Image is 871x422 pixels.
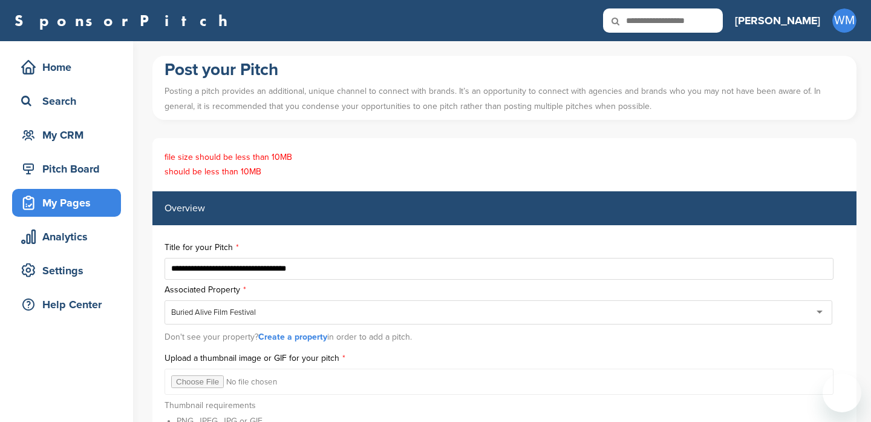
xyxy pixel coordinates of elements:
[12,291,121,318] a: Help Center
[165,150,844,165] div: file size should be less than 10MB
[18,260,121,282] div: Settings
[165,326,844,348] div: Don't see your property? in order to add a pitch.
[12,87,121,115] a: Search
[18,124,121,146] div: My CRM
[12,121,121,149] a: My CRM
[18,192,121,214] div: My Pages
[165,203,205,213] label: Overview
[832,8,856,33] span: WM
[165,243,844,252] label: Title for your Pitch
[12,189,121,217] a: My Pages
[165,286,844,294] label: Associated Property
[18,90,121,112] div: Search
[165,59,844,81] h1: Post your Pitch
[18,226,121,248] div: Analytics
[12,53,121,81] a: Home
[735,12,820,29] h3: [PERSON_NAME]
[18,294,121,315] div: Help Center
[12,257,121,285] a: Settings
[735,7,820,34] a: [PERSON_NAME]
[18,56,121,78] div: Home
[12,223,121,251] a: Analytics
[15,13,235,28] a: SponsorPitch
[258,332,327,342] a: Create a property
[171,307,256,318] div: Buried Alive Film Festival
[823,374,861,412] iframe: Button to launch messaging window
[165,81,844,117] p: Posting a pitch provides an additional, unique channel to connect with brands. It’s an opportunit...
[18,158,121,180] div: Pitch Board
[165,165,844,179] div: should be less than 10MB
[12,155,121,183] a: Pitch Board
[165,354,844,363] label: Upload a thumbnail image or GIF for your pitch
